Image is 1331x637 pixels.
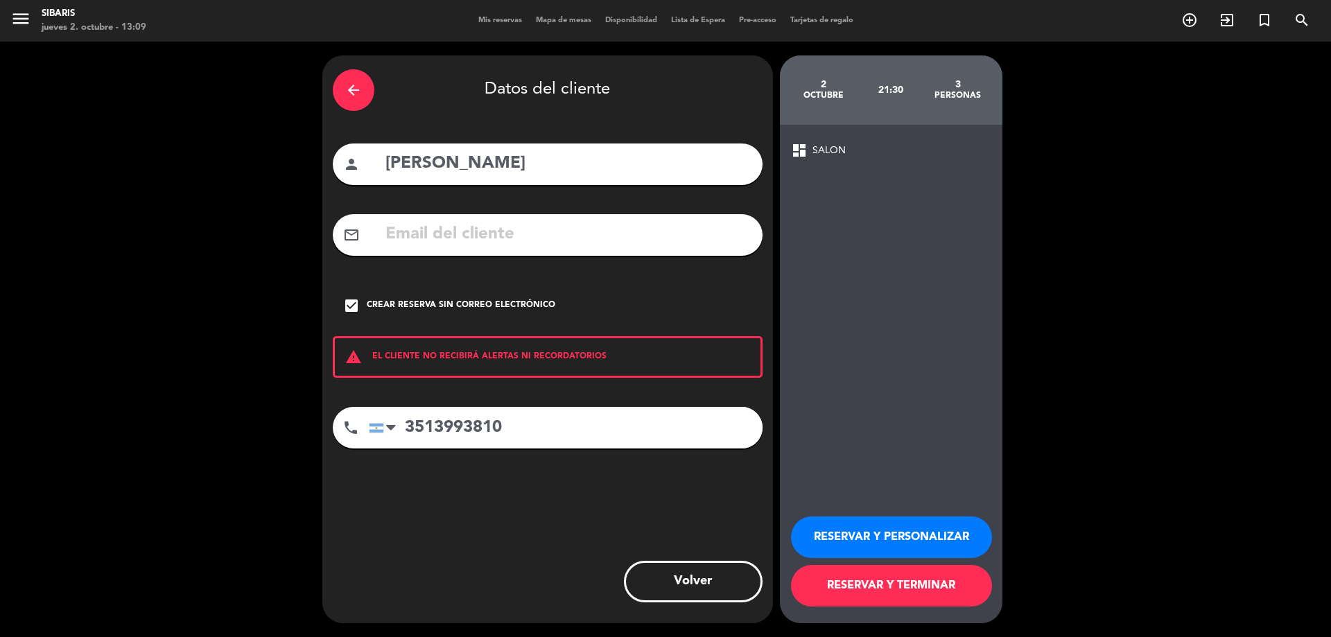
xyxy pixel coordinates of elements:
div: Argentina: +54 [369,408,401,448]
span: Pre-acceso [732,17,783,24]
span: Lista de Espera [664,17,732,24]
i: arrow_back [345,82,362,98]
i: menu [10,8,31,29]
i: add_circle_outline [1181,12,1198,28]
i: turned_in_not [1256,12,1273,28]
input: Nombre del cliente [384,150,752,178]
button: RESERVAR Y PERSONALIZAR [791,516,992,558]
div: Datos del cliente [333,66,763,114]
div: 3 [924,79,991,90]
div: sibaris [42,7,146,21]
i: search [1294,12,1310,28]
div: 2 [790,79,858,90]
i: warning [335,349,372,365]
span: Mapa de mesas [529,17,598,24]
div: 21:30 [857,66,924,114]
span: Mis reservas [471,17,529,24]
i: person [343,156,360,173]
div: Crear reserva sin correo electrónico [367,299,555,313]
i: mail_outline [343,227,360,243]
button: Volver [624,561,763,602]
span: Disponibilidad [598,17,664,24]
span: Tarjetas de regalo [783,17,860,24]
div: octubre [790,90,858,101]
div: personas [924,90,991,101]
div: jueves 2. octubre - 13:09 [42,21,146,35]
button: RESERVAR Y TERMINAR [791,565,992,607]
span: SALON [812,143,846,159]
i: exit_to_app [1219,12,1235,28]
button: menu [10,8,31,34]
input: Email del cliente [384,220,752,249]
input: Número de teléfono... [369,407,763,448]
div: EL CLIENTE NO RECIBIRÁ ALERTAS NI RECORDATORIOS [333,336,763,378]
i: check_box [343,297,360,314]
i: phone [342,419,359,436]
span: dashboard [791,142,808,159]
